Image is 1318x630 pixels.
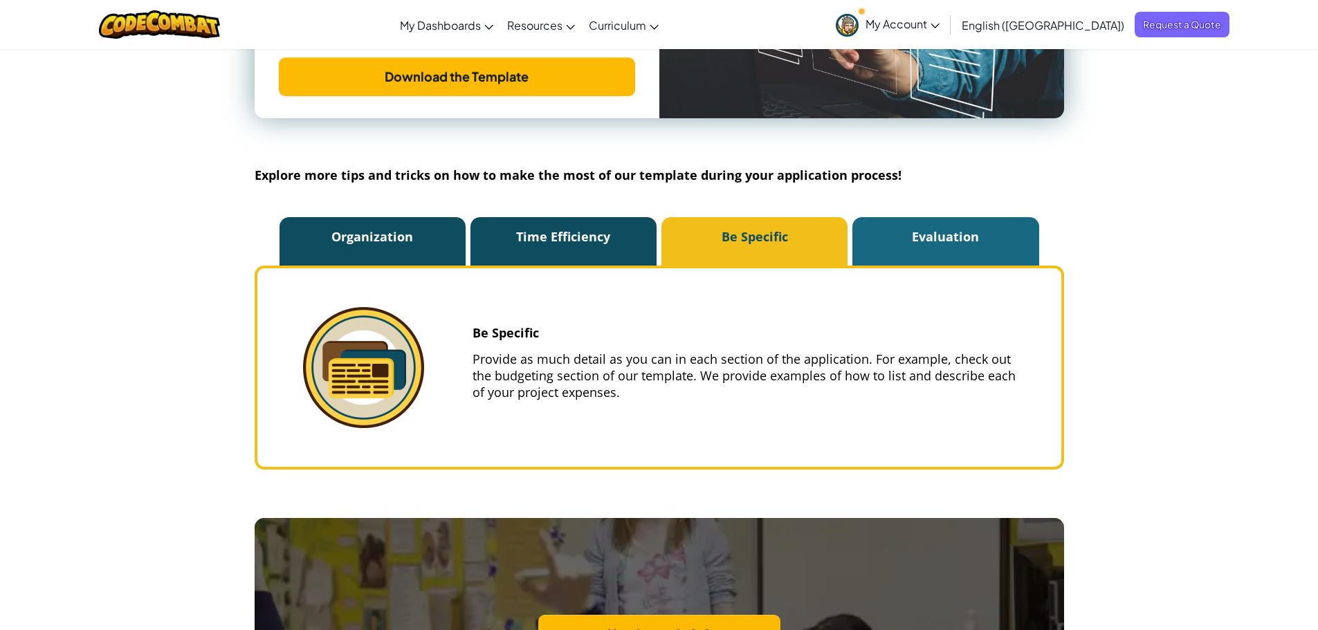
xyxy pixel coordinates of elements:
[1135,12,1229,37] a: Request a Quote
[473,351,1016,400] p: Provide as much detail as you can in each section of the application. For example, check out the ...
[470,212,657,261] p: Time Efficiency
[280,212,466,261] p: Organization
[836,14,859,37] img: avatar
[500,6,582,44] a: Resources
[473,324,1016,341] p: Be Specific
[255,167,1064,183] p: Explore more tips and tricks on how to make the most of our template during your application proc...
[866,17,940,31] span: My Account
[661,217,848,266] button: Be Specific
[507,18,562,33] span: Resources
[661,212,848,261] p: Be Specific
[470,217,657,266] button: Time Efficiency
[582,6,666,44] a: Curriculum
[99,10,220,39] img: CodeCombat logo
[279,57,635,96] a: Download the Template
[962,18,1124,33] span: English ([GEOGRAPHIC_DATA])
[400,18,481,33] span: My Dashboards
[303,307,424,428] img: be-specific.png
[829,3,946,46] a: My Account
[393,6,500,44] a: My Dashboards
[280,217,466,266] button: Organization
[955,6,1131,44] a: English ([GEOGRAPHIC_DATA])
[589,18,646,33] span: Curriculum
[852,212,1038,261] p: Evaluation
[852,217,1038,266] button: Evaluation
